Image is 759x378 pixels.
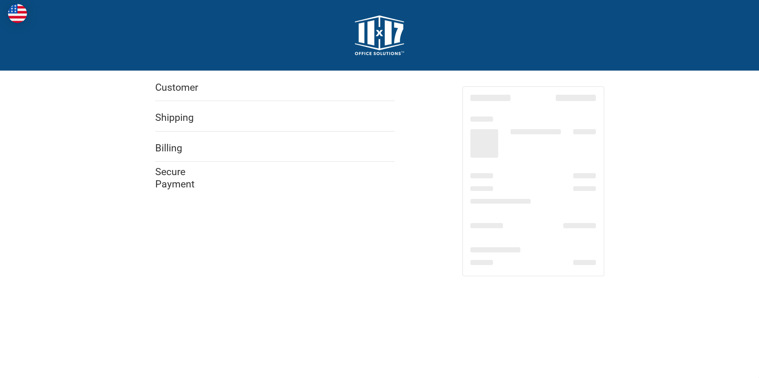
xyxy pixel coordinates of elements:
[155,142,202,154] h2: Billing
[355,15,404,55] img: 11x17.com
[155,81,202,94] h2: Customer
[155,111,202,124] h2: Shipping
[8,4,27,23] img: duty and tax information for United States
[155,166,209,191] h2: Secure Payment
